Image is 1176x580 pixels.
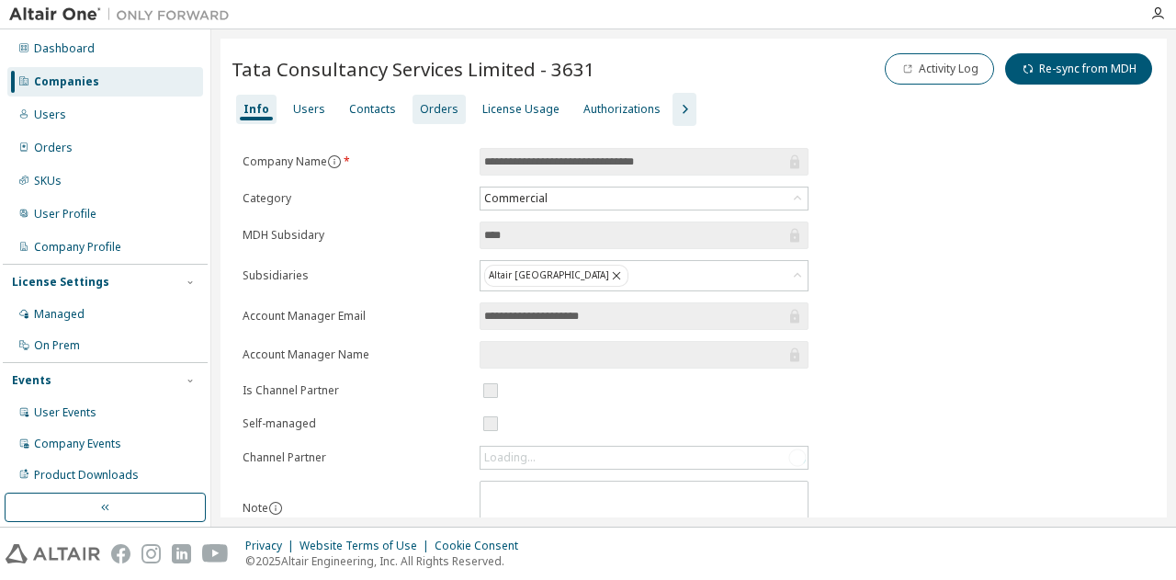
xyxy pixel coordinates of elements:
[6,544,100,563] img: altair_logo.svg
[34,437,121,451] div: Company Events
[232,56,595,82] span: Tata Consultancy Services Limited - 3631
[1005,53,1152,85] button: Re-sync from MDH
[300,539,435,553] div: Website Terms of Use
[268,501,283,516] button: information
[34,405,96,420] div: User Events
[327,154,342,169] button: information
[243,383,469,398] label: Is Channel Partner
[12,373,51,388] div: Events
[885,53,994,85] button: Activity Log
[34,174,62,188] div: SKUs
[34,41,95,56] div: Dashboard
[481,261,808,290] div: Altair [GEOGRAPHIC_DATA]
[481,188,808,210] div: Commercial
[172,544,191,563] img: linkedin.svg
[435,539,529,553] div: Cookie Consent
[202,544,229,563] img: youtube.svg
[243,450,469,465] label: Channel Partner
[583,102,661,117] div: Authorizations
[243,416,469,431] label: Self-managed
[34,141,73,155] div: Orders
[111,544,130,563] img: facebook.svg
[243,228,469,243] label: MDH Subsidary
[243,102,269,117] div: Info
[34,240,121,255] div: Company Profile
[34,74,99,89] div: Companies
[12,275,109,290] div: License Settings
[420,102,458,117] div: Orders
[482,102,560,117] div: License Usage
[141,544,161,563] img: instagram.svg
[481,447,808,469] div: Loading...
[245,553,529,569] p: © 2025 Altair Engineering, Inc. All Rights Reserved.
[243,268,469,283] label: Subsidiaries
[484,265,628,287] div: Altair [GEOGRAPHIC_DATA]
[243,154,469,169] label: Company Name
[293,102,325,117] div: Users
[34,108,66,122] div: Users
[34,307,85,322] div: Managed
[481,188,550,209] div: Commercial
[245,539,300,553] div: Privacy
[243,191,469,206] label: Category
[243,347,469,362] label: Account Manager Name
[34,468,139,483] div: Product Downloads
[34,338,80,353] div: On Prem
[9,6,239,24] img: Altair One
[34,207,96,222] div: User Profile
[243,309,469,324] label: Account Manager Email
[243,500,268,516] label: Note
[349,102,396,117] div: Contacts
[484,450,536,465] div: Loading...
